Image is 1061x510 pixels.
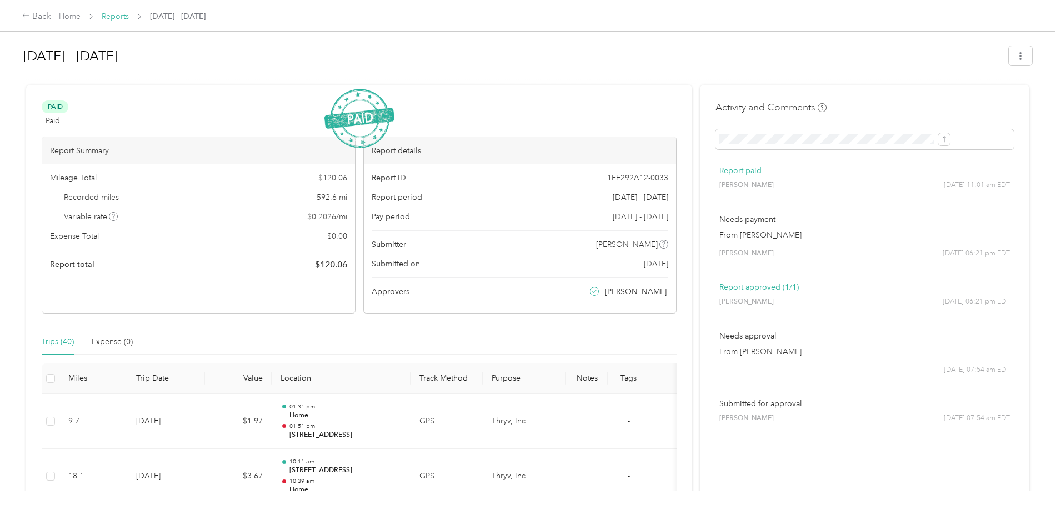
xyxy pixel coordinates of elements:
[23,43,1001,69] h1: Jul 1 - 31, 2025
[719,229,1010,241] p: From [PERSON_NAME]
[59,363,127,394] th: Miles
[943,297,1010,307] span: [DATE] 06:21 pm EDT
[628,471,630,481] span: -
[150,11,206,22] span: [DATE] - [DATE]
[289,477,402,485] p: 10:39 am
[719,180,774,190] span: [PERSON_NAME]
[943,249,1010,259] span: [DATE] 06:21 pm EDT
[127,449,205,504] td: [DATE]
[719,214,1010,225] p: Needs payment
[613,191,668,203] span: [DATE] - [DATE]
[289,430,402,440] p: [STREET_ADDRESS]
[46,115,60,127] span: Paid
[205,449,272,504] td: $3.67
[607,172,668,184] span: 1EE292A12-0033
[719,165,1010,176] p: Report paid
[324,89,394,148] img: PaidStamp
[59,394,127,450] td: 9.7
[64,191,119,203] span: Recorded miles
[127,394,205,450] td: [DATE]
[719,330,1010,342] p: Needs approval
[944,180,1010,190] span: [DATE] 11:01 am EDT
[364,137,677,164] div: Report details
[318,172,347,184] span: $ 120.06
[411,394,483,450] td: GPS
[307,211,347,223] span: $ 0.2026 / mi
[372,211,410,223] span: Pay period
[42,336,74,348] div: Trips (40)
[42,137,355,164] div: Report Summary
[64,211,118,223] span: Variable rate
[719,413,774,423] span: [PERSON_NAME]
[315,258,347,271] span: $ 120.06
[372,258,420,270] span: Submitted on
[372,191,422,203] span: Report period
[605,286,667,297] span: [PERSON_NAME]
[719,297,774,307] span: [PERSON_NAME]
[42,100,68,113] span: Paid
[127,363,205,394] th: Trip Date
[205,394,272,450] td: $1.97
[719,249,774,259] span: [PERSON_NAME]
[372,239,406,250] span: Submitter
[608,363,649,394] th: Tags
[205,363,272,394] th: Value
[289,422,402,430] p: 01:51 pm
[59,12,81,21] a: Home
[719,346,1010,357] p: From [PERSON_NAME]
[411,449,483,504] td: GPS
[289,411,402,421] p: Home
[50,230,99,242] span: Expense Total
[272,363,411,394] th: Location
[59,449,127,504] td: 18.1
[999,448,1061,510] iframe: Everlance-gr Chat Button Frame
[50,172,97,184] span: Mileage Total
[719,281,1010,293] p: Report approved (1/1)
[372,172,406,184] span: Report ID
[289,458,402,466] p: 10:11 am
[715,100,827,114] h4: Activity and Comments
[483,394,566,450] td: Thryv, Inc
[944,365,1010,375] span: [DATE] 07:54 am EDT
[327,230,347,242] span: $ 0.00
[289,403,402,411] p: 01:31 pm
[317,191,347,203] span: 592.6 mi
[483,449,566,504] td: Thryv, Inc
[566,363,608,394] th: Notes
[596,239,658,250] span: [PERSON_NAME]
[92,336,133,348] div: Expense (0)
[372,286,409,297] span: Approvers
[719,398,1010,410] p: Submitted for approval
[102,12,129,21] a: Reports
[22,10,51,23] div: Back
[50,259,94,270] span: Report total
[483,363,566,394] th: Purpose
[628,416,630,426] span: -
[613,211,668,223] span: [DATE] - [DATE]
[944,413,1010,423] span: [DATE] 07:54 am EDT
[411,363,483,394] th: Track Method
[289,485,402,495] p: Home
[644,258,668,270] span: [DATE]
[289,466,402,476] p: [STREET_ADDRESS]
